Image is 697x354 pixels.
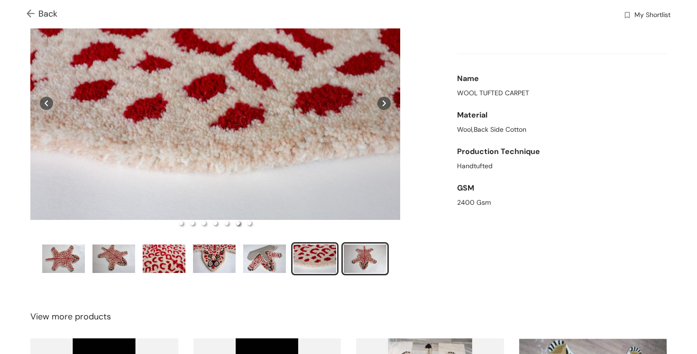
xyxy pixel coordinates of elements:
[457,106,667,125] div: Material
[191,221,194,225] li: slide item 2
[179,221,183,225] li: slide item 1
[27,9,38,19] img: Go back
[248,221,251,225] li: slide item 7
[140,242,188,275] li: slide item 3
[241,242,288,275] li: slide item 5
[457,179,667,198] div: GSM
[634,10,670,21] span: My Shortlist
[27,8,57,20] span: Back
[291,242,339,275] li: slide item 6
[236,221,240,225] li: slide item 6
[457,198,491,208] span: 2400 Gsm
[30,310,111,323] span: View more products
[90,242,138,275] li: slide item 2
[457,142,667,161] div: Production Technique
[191,242,238,275] li: slide item 4
[225,221,229,225] li: slide item 5
[213,221,217,225] li: slide item 4
[341,242,389,275] li: slide item 7
[623,11,632,21] img: wishlist
[457,88,667,98] div: WOOL TUFTED CARPET
[202,221,206,225] li: slide item 3
[457,125,667,135] div: Wool,Back Side Cotton
[457,161,667,171] div: Handtufted
[457,69,667,88] div: Name
[40,242,87,275] li: slide item 1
